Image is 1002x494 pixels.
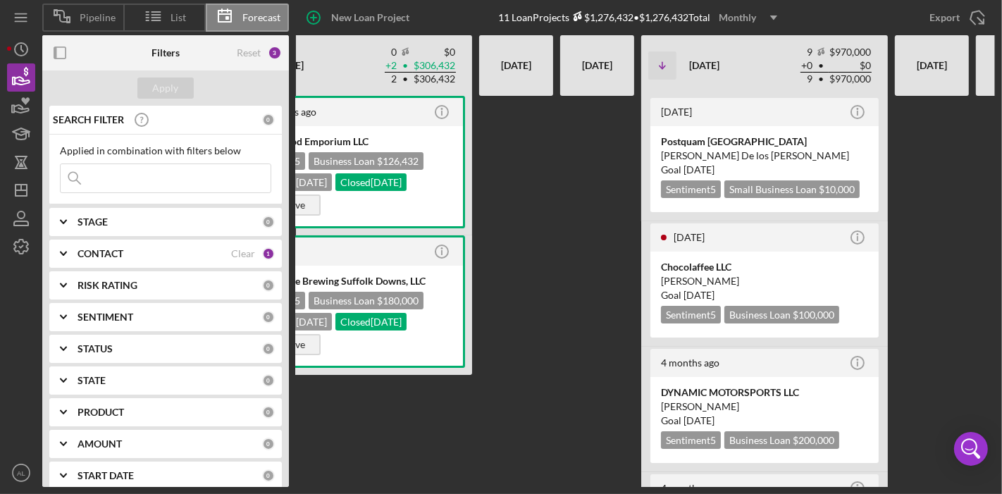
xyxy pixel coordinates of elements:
div: Business Loan [724,431,839,449]
b: AMOUNT [78,438,122,450]
span: • [817,75,825,84]
span: Forecast [242,12,280,23]
time: 09/30/2025 [684,414,715,426]
a: 4 months agoWytchWood Emporium LLCSentiment5Business Loan $126,432Approved [DATE]Closed[DATE]Archive [233,96,465,228]
div: 0 [262,342,275,355]
div: 3 [268,46,282,60]
div: WytchWood Emporium LLC [245,135,452,149]
td: + 2 [385,59,397,73]
div: 11 Loan Projects • $1,276,432 Total [498,7,786,28]
div: 1 [262,247,275,260]
div: 0 [262,113,275,126]
div: Export [929,4,960,32]
button: New Loan Project [296,4,423,32]
b: PRODUCT [78,407,124,418]
div: Business Loan [724,306,839,323]
div: 0 [262,374,275,387]
div: [DATE] [486,41,546,90]
button: Export [915,4,995,32]
span: Pipeline [80,12,116,23]
div: [DATE] [902,41,962,90]
div: [PERSON_NAME] De los [PERSON_NAME] [661,149,868,163]
div: 0 [262,279,275,292]
div: Monthly [719,7,756,28]
div: Sentiment 5 [661,431,721,449]
button: AL [7,459,35,487]
b: SENTIMENT [78,311,133,323]
div: Business Loan $180,000 [309,292,423,309]
span: $10,000 [819,183,855,195]
time: 2025-06-20 11:17 [674,231,705,243]
span: • [817,61,825,70]
div: Twisted Fate Brewing Suffolk Downs, LLC [245,274,452,288]
time: 09/30/2025 [684,289,715,301]
a: [DATE]Chocolaffee LLC[PERSON_NAME]Goal [DATE]Sentiment5Business Loan $100,000 [648,221,881,340]
td: 9 [800,46,813,59]
div: DYNAMIC MOTORSPORTS LLC [661,385,868,400]
b: Filters [151,47,180,58]
b: CONTACT [78,248,123,259]
div: 0 [262,406,275,419]
time: 2025-05-19 21:39 [661,357,719,369]
div: $1,276,432 [569,11,633,23]
td: 9 [800,73,813,86]
span: Goal [661,163,715,175]
div: Closed [DATE] [335,173,407,191]
div: Open Intercom Messenger [954,432,988,466]
span: $200,000 [793,434,834,446]
div: [DATE] [567,41,627,90]
button: Monthly [710,7,786,28]
div: Apply [153,78,179,99]
button: Apply [137,78,194,99]
b: RISK RATING [78,280,137,291]
div: 0 [262,216,275,228]
a: [DATE]Postquam [GEOGRAPHIC_DATA][PERSON_NAME] De los [PERSON_NAME]Goal [DATE]Sentiment5Small Busi... [648,96,881,214]
b: STATE [78,375,106,386]
div: [PERSON_NAME] [661,274,868,288]
div: Clear [231,248,255,259]
time: 2025-07-04 18:38 [661,106,692,118]
td: $0 [413,46,456,59]
div: Postquam [GEOGRAPHIC_DATA] [661,135,868,149]
td: $306,432 [413,73,456,86]
span: List [171,12,187,23]
div: Small Business Loan [724,180,860,198]
b: STATUS [78,343,113,354]
b: START DATE [78,470,134,481]
td: 0 [385,46,397,59]
div: 0 [262,438,275,450]
a: 4 months agoDYNAMIC MOTORSPORTS LLC[PERSON_NAME]Goal [DATE]Sentiment5Business Loan $200,000 [648,347,881,465]
span: • [401,75,409,84]
time: 09/30/2025 [684,163,715,175]
td: $306,432 [413,59,456,73]
td: $970,000 [829,73,872,86]
div: [PERSON_NAME] [661,400,868,414]
div: 0 [262,311,275,323]
td: 2 [385,73,397,86]
div: 0 [262,469,275,482]
div: Chocolaffee LLC [661,260,868,274]
div: Reset [237,47,261,58]
span: Goal [661,289,715,301]
time: 2025-04-30 16:10 [661,482,719,494]
td: $0 [829,59,872,73]
td: $970,000 [829,46,872,59]
b: [DATE] [689,59,719,71]
span: • [401,61,409,70]
div: New Loan Project [331,4,409,32]
div: Closed [DATE] [335,313,407,331]
span: Goal [661,414,715,426]
div: Applied in combination with filters below [60,145,271,156]
div: Business Loan $126,432 [309,152,423,170]
td: + 0 [800,59,813,73]
b: SEARCH FILTER [53,114,124,125]
a: [DATE]Twisted Fate Brewing Suffolk Downs, LLCSentiment5Business Loan $180,000Approved [DATE]Close... [233,235,465,368]
b: STAGE [78,216,108,228]
text: AL [17,469,25,477]
div: Sentiment 5 [661,306,721,323]
span: $100,000 [793,309,834,321]
div: Sentiment 5 [661,180,721,198]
